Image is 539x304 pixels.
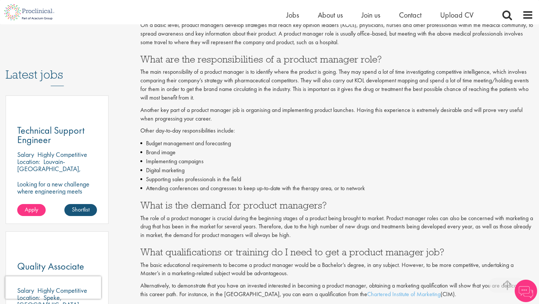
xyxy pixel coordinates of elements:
li: Implementing campaigns [140,157,533,166]
span: Quality Associate [17,260,84,273]
p: The main responsibility of a product manager is to identify where the product is going. They may ... [140,68,533,102]
img: Chatbot [515,280,537,302]
span: Location: [17,157,40,166]
p: Alternatively, to demonstrate that you have an invested interested in becoming a product manager,... [140,282,533,299]
a: Upload CV [440,10,473,20]
a: Contact [399,10,421,20]
h3: What are the responsibilities of a product manager role? [140,54,533,64]
iframe: reCAPTCHA [5,276,101,299]
a: Shortlist [64,204,97,216]
li: Attending conferences and congresses to keep up-to-date with the therapy area, or to network [140,184,533,193]
p: The role of a product manager is crucial during the beginning stages of a product being brought t... [140,214,533,240]
a: Technical Support Engineer [17,126,97,145]
p: Another key part of a product manager job is organising and implementing product launches. Having... [140,106,533,123]
li: Budget management and forecasting [140,139,533,148]
a: Join us [362,10,380,20]
p: On a basic level, product managers develop strategies that reach key opinion leaders (KOLs), phys... [140,21,533,47]
a: About us [318,10,343,20]
a: Chartered Institute of Marketing [367,290,441,298]
span: Technical Support Engineer [17,124,85,146]
a: Jobs [286,10,299,20]
li: Supporting sales professionals in the field [140,175,533,184]
a: Apply [17,204,46,216]
li: Brand image [140,148,533,157]
span: Salary [17,150,34,159]
p: The basic educational requirements to become a product manager would be a Bachelor’s degree, in a... [140,261,533,278]
span: Apply [25,206,38,213]
p: Highly Competitive [37,150,87,159]
li: Digital marketing [140,166,533,175]
h3: Latest jobs [6,49,109,86]
p: Looking for a new challenge where engineering meets impact? This role as Technical Support Engine... [17,180,97,216]
a: Quality Associate [17,262,97,271]
p: Other day-to-day responsibilities include: [140,127,533,135]
h3: What is the demand for product managers? [140,200,533,210]
p: Louvain-[GEOGRAPHIC_DATA], [GEOGRAPHIC_DATA] [17,157,81,180]
h3: What qualifications or training do I need to get a product manager job? [140,247,533,257]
